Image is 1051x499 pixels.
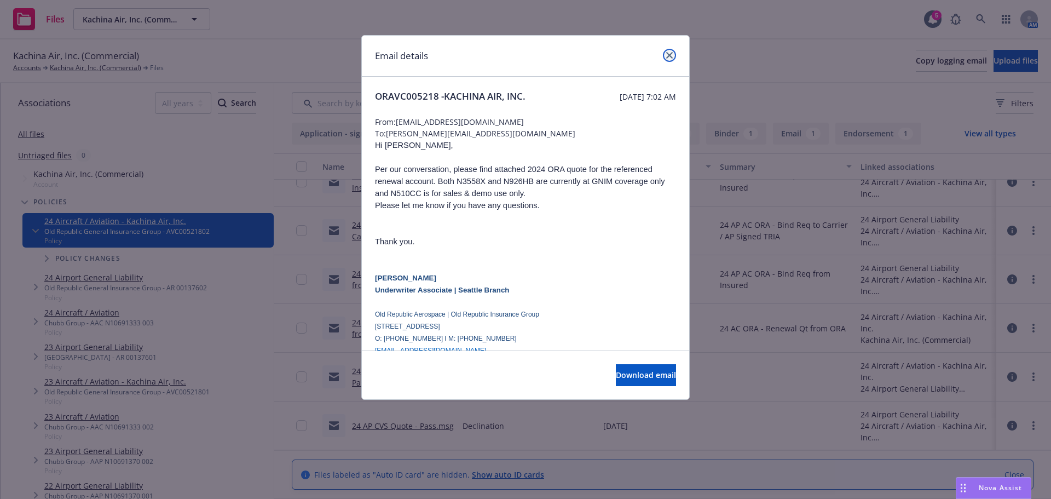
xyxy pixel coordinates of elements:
span: To: [PERSON_NAME][EMAIL_ADDRESS][DOMAIN_NAME] [375,128,676,139]
button: Nova Assist [956,477,1031,499]
span: [DATE] 7:02 AM [620,91,676,102]
p: Hi [PERSON_NAME], [375,139,676,151]
span: Old Republic Aerospace | Old Republic Insurance Group [375,311,539,318]
p: Thank you. [375,236,676,248]
span: Download email [616,370,676,380]
button: Download email [616,364,676,386]
p: Per our conversation, please find attached 2024 ORA quote for the referenced renewal account. Bot... [375,163,676,199]
span: From: [EMAIL_ADDRESS][DOMAIN_NAME] [375,116,676,128]
a: [EMAIL_ADDRESS][DOMAIN_NAME] [375,347,486,354]
p: Please let me know if you have any questions. [375,199,676,211]
div: Drag to move [956,478,970,498]
span: Nova Assist [979,483,1022,492]
a: close [663,49,676,62]
h1: Email details [375,49,428,63]
span: [STREET_ADDRESS] [375,323,440,330]
span: ORAVC005218 -KACHINA AIR, INC. [375,90,525,103]
span: Underwriter Associate | Seattle Branch [375,286,509,294]
span: [PERSON_NAME] [375,274,436,282]
span: O: [PHONE_NUMBER] I M: [PHONE_NUMBER] [375,335,517,342]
